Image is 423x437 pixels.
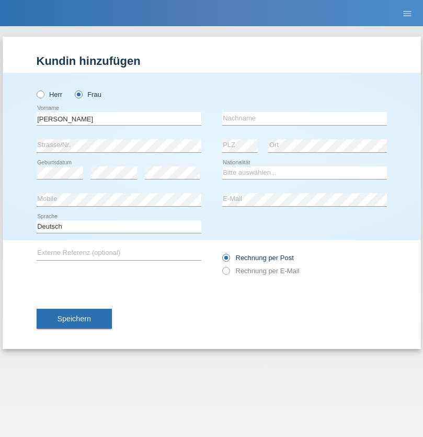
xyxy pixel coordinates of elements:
[37,91,63,98] label: Herr
[58,315,91,323] span: Speichern
[37,54,387,68] h1: Kundin hinzufügen
[402,8,413,19] i: menu
[37,309,112,329] button: Speichern
[222,267,300,275] label: Rechnung per E-Mail
[222,254,229,267] input: Rechnung per Post
[75,91,101,98] label: Frau
[222,267,229,280] input: Rechnung per E-Mail
[397,10,418,16] a: menu
[75,91,82,97] input: Frau
[37,91,43,97] input: Herr
[222,254,294,262] label: Rechnung per Post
